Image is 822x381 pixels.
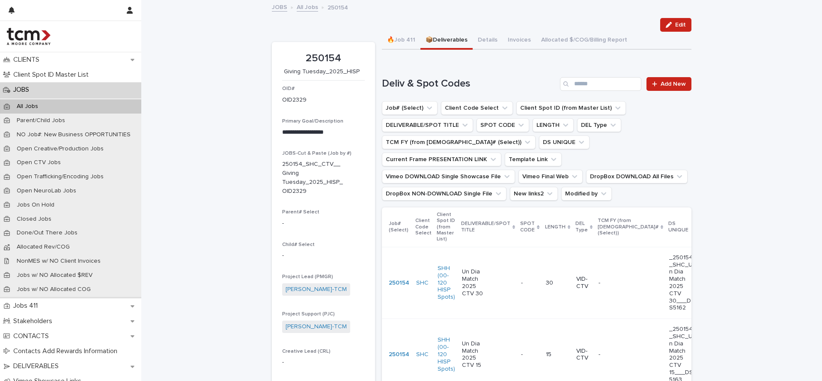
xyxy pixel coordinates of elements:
p: - [282,358,365,367]
p: 15 [546,351,569,358]
a: SHC [416,351,429,358]
p: DEL Type [575,219,588,235]
p: _250154_SHC_Un Dia Match 2025 CTV 30___DS5162 [669,254,694,312]
p: NonMES w/ NO Client Invoices [10,258,107,265]
p: DELIVERABLE/SPOT TITLE [461,219,510,235]
span: Primary Goal/Description [282,119,343,124]
button: DELIVERABLE/SPOT TITLE [382,118,473,132]
button: Job# (Select) [382,101,438,115]
span: JOBS-Cut & Paste (Job by #) [282,151,351,156]
span: Project Support (PJC) [282,312,335,317]
p: - [521,278,524,287]
a: 250154 [389,351,409,358]
button: Modified by [561,187,612,201]
button: Vimeo Final Web [518,170,583,183]
a: 250154 [389,279,409,287]
button: 📦Deliverables [420,32,473,50]
span: Edit [675,22,686,28]
p: Client Spot ID (from Master List) [437,210,456,244]
p: CONTACTS [10,332,56,340]
button: Details [473,32,503,50]
p: SPOT CODE [520,219,535,235]
span: OID# [282,86,295,91]
button: 🔥Job 411 [382,32,420,50]
p: 250154 [282,52,365,65]
p: OID2329 [282,96,307,105]
a: SHH (00-120 HISP Spots) [438,265,455,301]
p: - [599,351,624,358]
p: DS UNIQUE [668,219,691,235]
p: Open Trafficking/Encoding Jobs [10,173,110,180]
a: SHH (00-120 HISP Spots) [438,336,455,372]
p: Allocated Rev/COG [10,243,77,251]
button: DEL Type [577,118,621,132]
p: Jobs On Hold [10,201,61,209]
button: Vimeo DOWNLOAD Single Showcase File [382,170,515,183]
p: Jobs w/ NO Allocated $REV [10,272,99,279]
button: DropBox DOWNLOAD All Files [586,170,688,183]
p: Un Dia Match 2025 CTV 15 [462,340,487,369]
button: Current Frame PRESENTATION LINK [382,153,501,166]
img: 4hMmSqQkux38exxPVZHQ [7,28,51,45]
button: TCM FY (from Job# (Select)) [382,135,536,149]
p: Open NeuroLab Jobs [10,187,83,195]
p: - [282,219,365,228]
p: LENGTH [545,222,566,232]
p: Contacts Add Rewards Information [10,347,124,355]
p: Parent/Child Jobs [10,117,72,124]
button: Client Code Select [441,101,513,115]
a: Add New [646,77,691,91]
p: 250154 [328,2,348,12]
p: Open CTV Jobs [10,159,68,166]
p: Giving Tuesday_2025_HISP [282,68,361,75]
p: Jobs 411 [10,302,45,310]
span: Parent# Select [282,210,319,215]
p: VID-CTV [576,348,592,362]
span: Project Lead (PMGR) [282,274,333,279]
p: Jobs w/ NO Allocated COG [10,286,98,293]
p: DELIVERABLES [10,362,66,370]
button: Edit [660,18,691,32]
span: Child# Select [282,242,315,247]
span: Creative Lead (CRL) [282,349,331,354]
p: Client Code Select [415,216,432,238]
span: Add New [661,81,686,87]
a: [PERSON_NAME]-TCM [286,285,347,294]
p: CLIENTS [10,56,46,64]
p: NO Job#: New Business OPPORTUNITIES [10,131,137,138]
button: Invoices [503,32,536,50]
p: Un Dia Match 2025 CTV 30 [462,268,487,297]
p: JOBS [10,86,36,94]
p: VID-CTV [576,276,592,290]
p: 250154_SHC_CTV__Giving Tuesday_2025_HISP_OID2329 [282,160,344,195]
p: All Jobs [10,103,45,110]
p: 30 [546,279,569,287]
button: DropBox NON-DOWNLOAD Single File [382,187,506,201]
p: Stakeholders [10,317,59,325]
p: Client Spot ID Master List [10,71,95,79]
a: All Jobs [297,2,318,12]
button: New links2 [510,187,558,201]
button: Allocated $/COG/Billing Report [536,32,632,50]
p: Done/Out There Jobs [10,229,84,237]
p: Closed Jobs [10,216,58,223]
button: DS UNIQUE [539,135,590,149]
p: - [599,279,624,287]
p: - [282,251,365,260]
button: Template Link [505,153,562,166]
a: SHC [416,279,429,287]
p: TCM FY (from [DEMOGRAPHIC_DATA]# (Select)) [598,216,658,238]
p: Job# (Select) [389,219,410,235]
button: SPOT CODE [477,118,529,132]
button: Client Spot ID (from Master List) [516,101,626,115]
a: JOBS [272,2,287,12]
p: Open Creative/Production Jobs [10,145,110,153]
h1: Deliv & Spot Codes [382,78,557,90]
p: - [521,349,524,358]
a: [PERSON_NAME]-TCM [286,322,347,331]
input: Search [560,77,641,91]
button: LENGTH [533,118,574,132]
